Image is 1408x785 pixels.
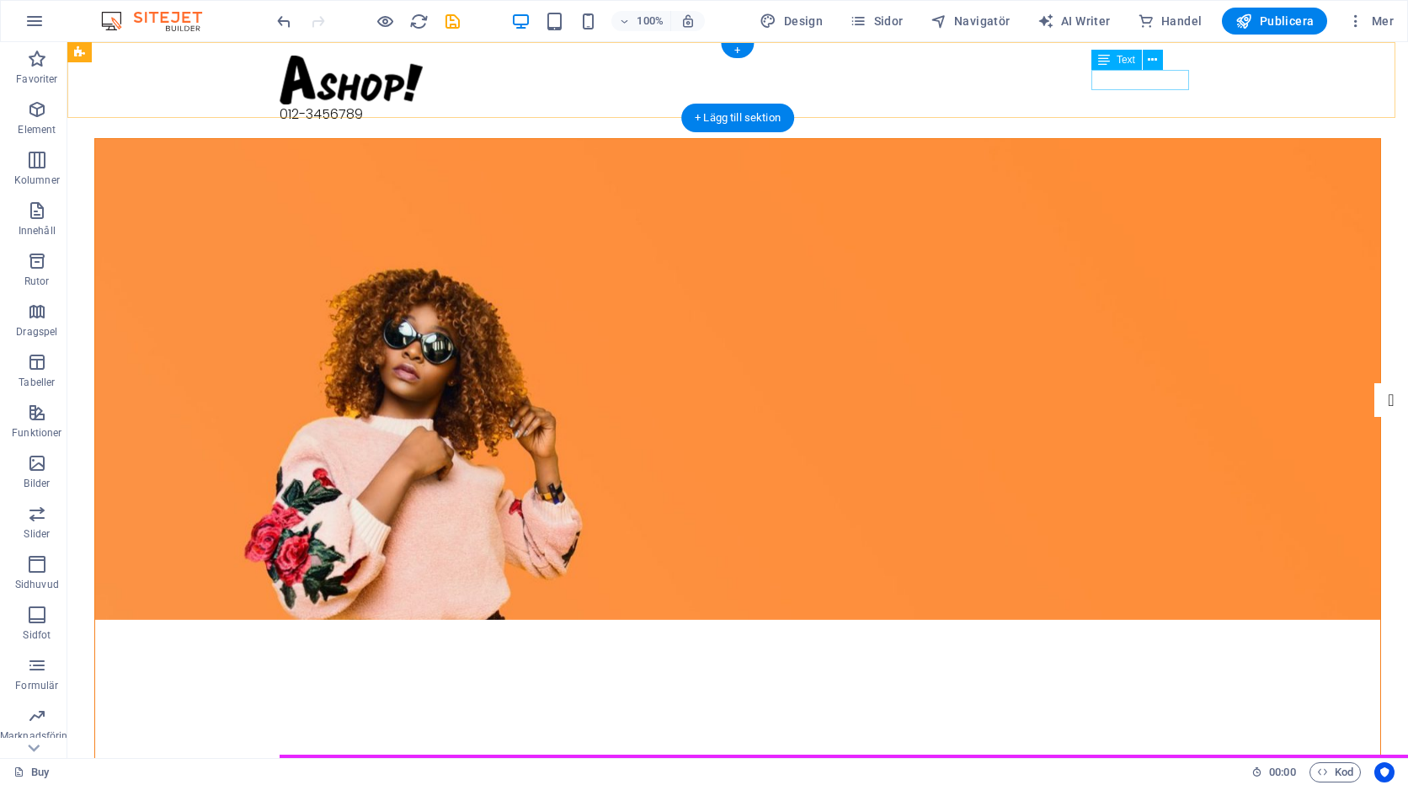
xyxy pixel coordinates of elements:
i: Justera zoomnivån automatiskt vid storleksändring för att passa vald enhet. [680,13,696,29]
p: Tabeller [19,376,55,389]
p: Rutor [24,275,50,288]
p: Funktioner [12,426,61,440]
div: Design (Ctrl+Alt+Y) [753,8,829,35]
span: Design [760,13,823,29]
p: Slider [24,527,50,541]
button: Sidor [843,8,909,35]
span: Sidor [850,13,903,29]
button: Usercentrics [1374,762,1395,782]
span: : [1281,766,1283,778]
button: Kod [1309,762,1361,782]
button: save [442,11,462,31]
span: Navigatör [931,13,1011,29]
a: Klicka för att avbryta val. Dubbelklicka för att öppna sidor [13,762,49,782]
button: reload [408,11,429,31]
button: Navigatör [924,8,1017,35]
h6: Sessionstid [1251,762,1296,782]
div: + [721,43,754,58]
p: Kolumner [14,174,60,187]
span: 00 00 [1269,762,1295,782]
button: Mer [1341,8,1400,35]
p: Sidfot [23,628,51,642]
p: Favoriter [16,72,57,86]
p: Bilder [24,477,50,490]
button: Design [753,8,829,35]
span: Publicera [1235,13,1314,29]
button: Publicera [1222,8,1327,35]
div: + Lägg till sektion [681,104,794,132]
button: Handel [1131,8,1209,35]
img: Editor Logo [97,11,223,31]
button: AI Writer [1031,8,1117,35]
p: Innehåll [19,224,56,238]
p: Element [18,123,56,136]
span: Text [1117,55,1135,65]
i: Uppdatera sida [409,12,429,31]
p: Sidhuvud [15,578,59,591]
p: Formulär [15,679,58,692]
button: Klicka här för att lämna förhandsvisningsläge och fortsätta redigera [375,11,395,31]
i: Spara (Ctrl+S) [443,12,462,31]
i: Ångra: Radera element (Ctrl+Z) [275,12,294,31]
span: AI Writer [1037,13,1111,29]
p: Dragspel [16,325,57,339]
button: undo [274,11,294,31]
button: 100% [611,11,671,31]
span: Kod [1317,762,1353,782]
h6: 100% [637,11,664,31]
span: Mer [1347,13,1394,29]
span: Handel [1138,13,1203,29]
